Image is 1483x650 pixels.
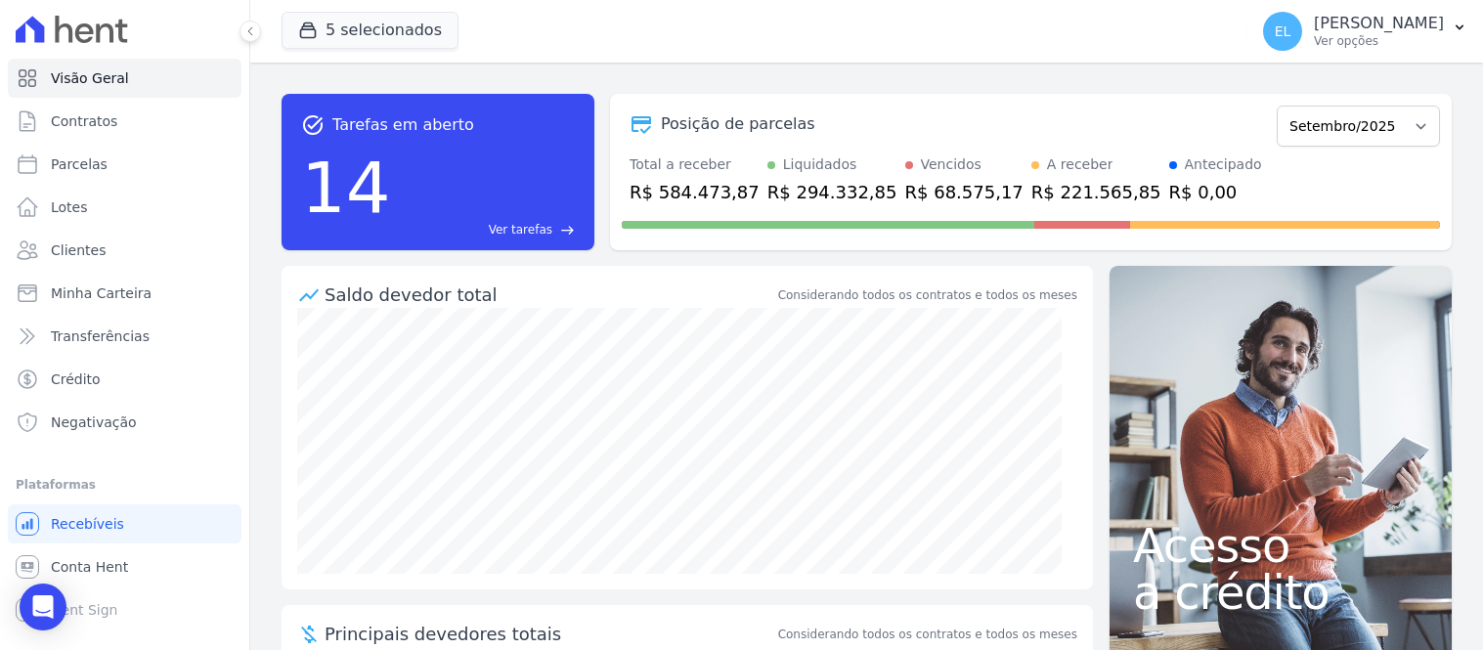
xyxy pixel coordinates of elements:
span: EL [1275,24,1291,38]
div: A receber [1047,154,1113,175]
a: Recebíveis [8,504,241,543]
span: Parcelas [51,154,108,174]
a: Ver tarefas east [399,221,575,238]
span: Ver tarefas [489,221,552,238]
a: Contratos [8,102,241,141]
span: Lotes [51,197,88,217]
span: Tarefas em aberto [332,113,474,137]
div: R$ 221.565,85 [1031,179,1161,205]
p: [PERSON_NAME] [1314,14,1444,33]
span: Principais devedores totais [325,621,774,647]
div: Vencidos [921,154,981,175]
span: Conta Hent [51,557,128,577]
span: task_alt [301,113,325,137]
div: Plataformas [16,473,234,497]
div: Saldo devedor total [325,282,774,308]
a: Conta Hent [8,547,241,586]
a: Parcelas [8,145,241,184]
span: Acesso [1133,522,1428,569]
div: R$ 0,00 [1169,179,1262,205]
span: Negativação [51,412,137,432]
div: Liquidados [783,154,857,175]
span: a crédito [1133,569,1428,616]
div: Total a receber [630,154,760,175]
a: Negativação [8,403,241,442]
a: Minha Carteira [8,274,241,313]
span: Visão Geral [51,68,129,88]
span: Contratos [51,111,117,131]
span: Clientes [51,240,106,260]
a: Lotes [8,188,241,227]
div: R$ 584.473,87 [630,179,760,205]
span: Transferências [51,326,150,346]
span: east [560,223,575,238]
span: Minha Carteira [51,283,152,303]
div: Posição de parcelas [661,112,815,136]
a: Clientes [8,231,241,270]
div: Open Intercom Messenger [20,584,66,630]
a: Crédito [8,360,241,399]
div: R$ 68.575,17 [905,179,1024,205]
span: Considerando todos os contratos e todos os meses [778,626,1077,643]
div: 14 [301,137,391,238]
div: Considerando todos os contratos e todos os meses [778,286,1077,304]
button: EL [PERSON_NAME] Ver opções [1247,4,1483,59]
a: Visão Geral [8,59,241,98]
a: Transferências [8,317,241,356]
div: R$ 294.332,85 [767,179,897,205]
div: Antecipado [1185,154,1262,175]
span: Recebíveis [51,514,124,534]
p: Ver opções [1314,33,1444,49]
span: Crédito [51,369,101,389]
button: 5 selecionados [282,12,458,49]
